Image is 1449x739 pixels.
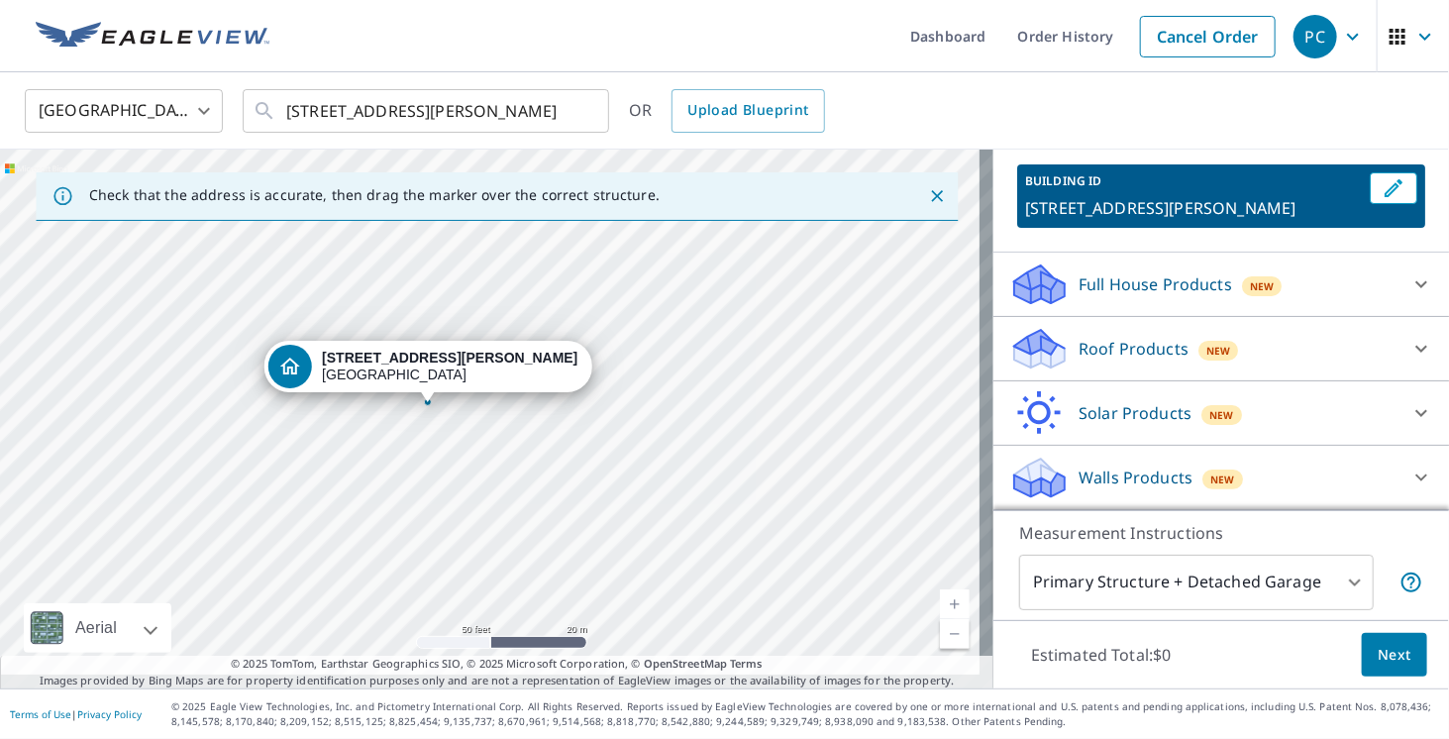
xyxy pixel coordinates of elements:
[1015,633,1188,677] p: Estimated Total: $0
[940,619,970,649] a: Current Level 19, Zoom Out
[1250,278,1275,294] span: New
[1210,472,1235,487] span: New
[1025,172,1101,189] p: BUILDING ID
[1019,555,1374,610] div: Primary Structure + Detached Garage
[36,22,269,52] img: EV Logo
[1378,643,1411,668] span: Next
[1079,401,1191,425] p: Solar Products
[940,589,970,619] a: Current Level 19, Zoom In
[629,89,825,133] div: OR
[25,83,223,139] div: [GEOGRAPHIC_DATA]
[1370,172,1417,204] button: Edit building 1
[1079,272,1232,296] p: Full House Products
[171,699,1439,729] p: © 2025 Eagle View Technologies, Inc. and Pictometry International Corp. All Rights Reserved. Repo...
[10,708,142,720] p: |
[1079,337,1189,361] p: Roof Products
[1009,325,1433,372] div: Roof ProductsNew
[672,89,824,133] a: Upload Blueprint
[231,656,763,673] span: © 2025 TomTom, Earthstar Geographics SIO, © 2025 Microsoft Corporation, ©
[1399,571,1423,594] span: Your report will include the primary structure and a detached garage if one exists.
[687,98,808,123] span: Upload Blueprint
[24,603,171,653] div: Aerial
[10,707,71,721] a: Terms of Use
[1019,521,1423,545] p: Measurement Instructions
[1206,343,1231,359] span: New
[1294,15,1337,58] div: PC
[644,656,727,671] a: OpenStreetMap
[1025,196,1362,220] p: [STREET_ADDRESS][PERSON_NAME]
[1209,407,1234,423] span: New
[1009,261,1433,308] div: Full House ProductsNew
[924,183,950,209] button: Close
[1009,454,1433,501] div: Walls ProductsNew
[322,350,577,366] strong: [STREET_ADDRESS][PERSON_NAME]
[89,186,660,204] p: Check that the address is accurate, then drag the marker over the correct structure.
[1362,633,1427,678] button: Next
[1009,389,1433,437] div: Solar ProductsNew
[69,603,123,653] div: Aerial
[286,83,569,139] input: Search by address or latitude-longitude
[322,350,577,383] div: [GEOGRAPHIC_DATA]
[730,656,763,671] a: Terms
[1140,16,1276,57] a: Cancel Order
[1079,466,1192,489] p: Walls Products
[77,707,142,721] a: Privacy Policy
[264,341,591,402] div: Dropped pin, building 1, Residential property, 387 PINE GLEN RD RIVERVIEW NB E1B4J8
